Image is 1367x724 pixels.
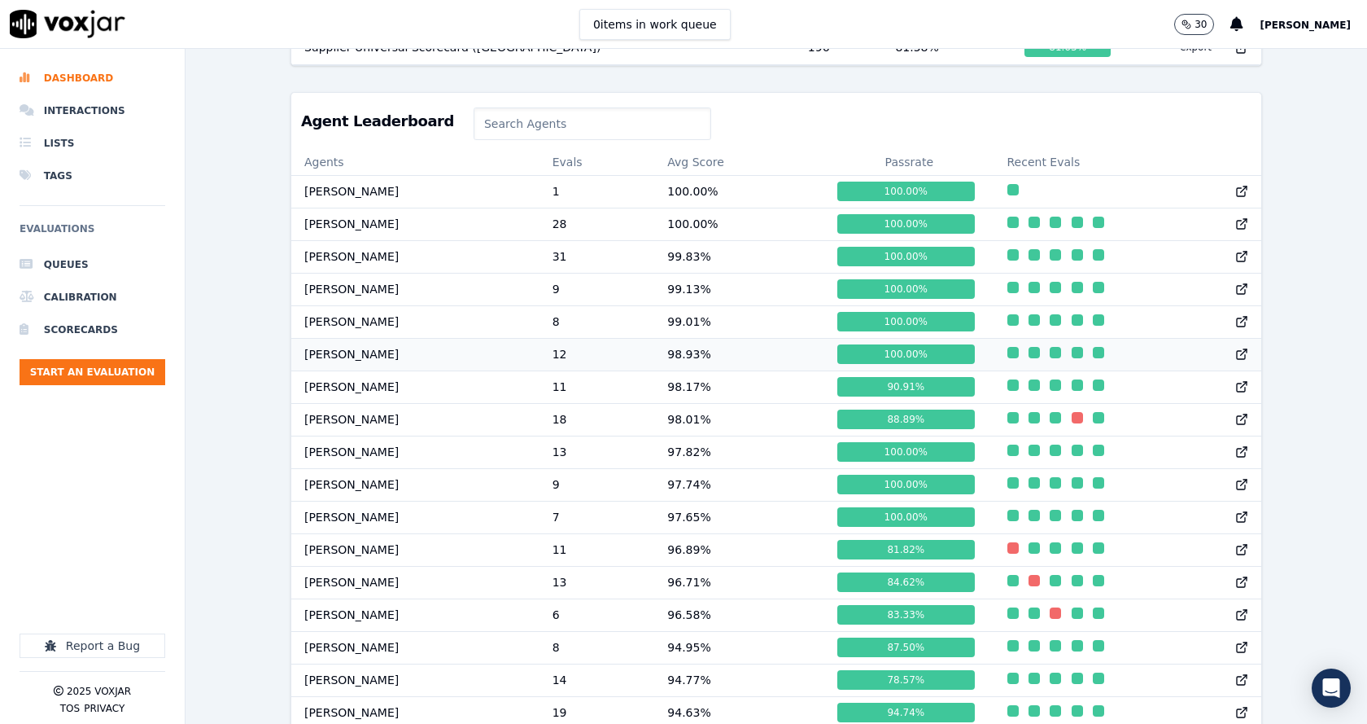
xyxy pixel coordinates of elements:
h6: Evaluations [20,219,165,248]
th: Evals [539,149,655,175]
td: 12 [539,338,655,371]
div: 100.00 % [837,214,974,234]
a: Queues [20,248,165,281]
div: 94.74 % [837,703,974,722]
div: 88.89 % [837,410,974,429]
div: 100.00 % [837,312,974,331]
input: Search Agents [474,108,711,140]
td: 98.01 % [654,403,824,436]
td: 100.00 % [654,175,824,208]
a: Calibration [20,281,165,314]
div: 81.82 % [837,540,974,559]
td: 13 [539,566,655,599]
td: 1 [539,175,655,208]
td: [PERSON_NAME] [291,631,539,664]
div: 84.62 % [837,573,974,592]
td: 11 [539,533,655,566]
a: Lists [20,127,165,160]
button: Start an Evaluation [20,359,165,385]
td: 98.17 % [654,371,824,403]
td: 11 [539,371,655,403]
td: [PERSON_NAME] [291,533,539,566]
th: Agents [291,149,539,175]
td: 97.82 % [654,436,824,468]
td: [PERSON_NAME] [291,436,539,468]
td: 97.65 % [654,501,824,533]
td: [PERSON_NAME] [291,566,539,599]
td: 9 [539,468,655,501]
td: [PERSON_NAME] [291,664,539,696]
td: 99.83 % [654,240,824,273]
td: 96.71 % [654,566,824,599]
div: 100.00 % [837,279,974,299]
td: 97.74 % [654,468,824,501]
td: [PERSON_NAME] [291,468,539,501]
p: 30 [1194,18,1207,31]
td: 8 [539,305,655,338]
td: 100.00 % [654,208,824,240]
div: 100.00 % [837,247,974,266]
span: [PERSON_NAME] [1260,20,1351,31]
div: 100.00 % [837,344,974,364]
td: 13 [539,436,655,468]
a: Dashboard [20,62,165,94]
div: Open Intercom Messenger [1312,669,1351,708]
td: [PERSON_NAME] [291,240,539,273]
p: 2025 Voxjar [67,685,131,698]
button: 30 [1174,14,1230,35]
button: 0items in work queue [579,9,731,40]
a: Tags [20,160,165,192]
td: [PERSON_NAME] [291,208,539,240]
td: 99.13 % [654,273,824,305]
div: 100.00 % [837,442,974,462]
td: [PERSON_NAME] [291,501,539,533]
h3: Agent Leaderboard [301,114,454,129]
td: 96.58 % [654,599,824,631]
div: 100.00 % [837,182,974,201]
button: [PERSON_NAME] [1260,15,1367,34]
td: [PERSON_NAME] [291,403,539,436]
td: 18 [539,403,655,436]
td: [PERSON_NAME] [291,338,539,371]
td: 94.77 % [654,664,824,696]
div: 87.50 % [837,638,974,657]
div: 83.33 % [837,605,974,625]
th: Passrate [824,149,994,175]
td: [PERSON_NAME] [291,371,539,403]
td: 9 [539,273,655,305]
td: 28 [539,208,655,240]
td: 14 [539,664,655,696]
td: 94.95 % [654,631,824,664]
td: 7 [539,501,655,533]
th: Avg Score [654,149,824,175]
td: 8 [539,631,655,664]
td: 98.93 % [654,338,824,371]
a: Scorecards [20,314,165,346]
div: 78.57 % [837,670,974,690]
div: 100.00 % [837,507,974,527]
td: [PERSON_NAME] [291,599,539,631]
th: Recent Evals [994,149,1261,175]
td: 6 [539,599,655,631]
td: [PERSON_NAME] [291,175,539,208]
button: Privacy [84,702,124,715]
td: 96.89 % [654,533,824,566]
td: [PERSON_NAME] [291,305,539,338]
button: TOS [60,702,80,715]
td: [PERSON_NAME] [291,273,539,305]
img: voxjar logo [10,10,125,38]
a: Interactions [20,94,165,127]
td: 31 [539,240,655,273]
div: 100.00 % [837,475,974,494]
td: 99.01 % [654,305,824,338]
button: Report a Bug [20,634,165,658]
button: 30 [1174,14,1214,35]
div: 90.91 % [837,377,974,397]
